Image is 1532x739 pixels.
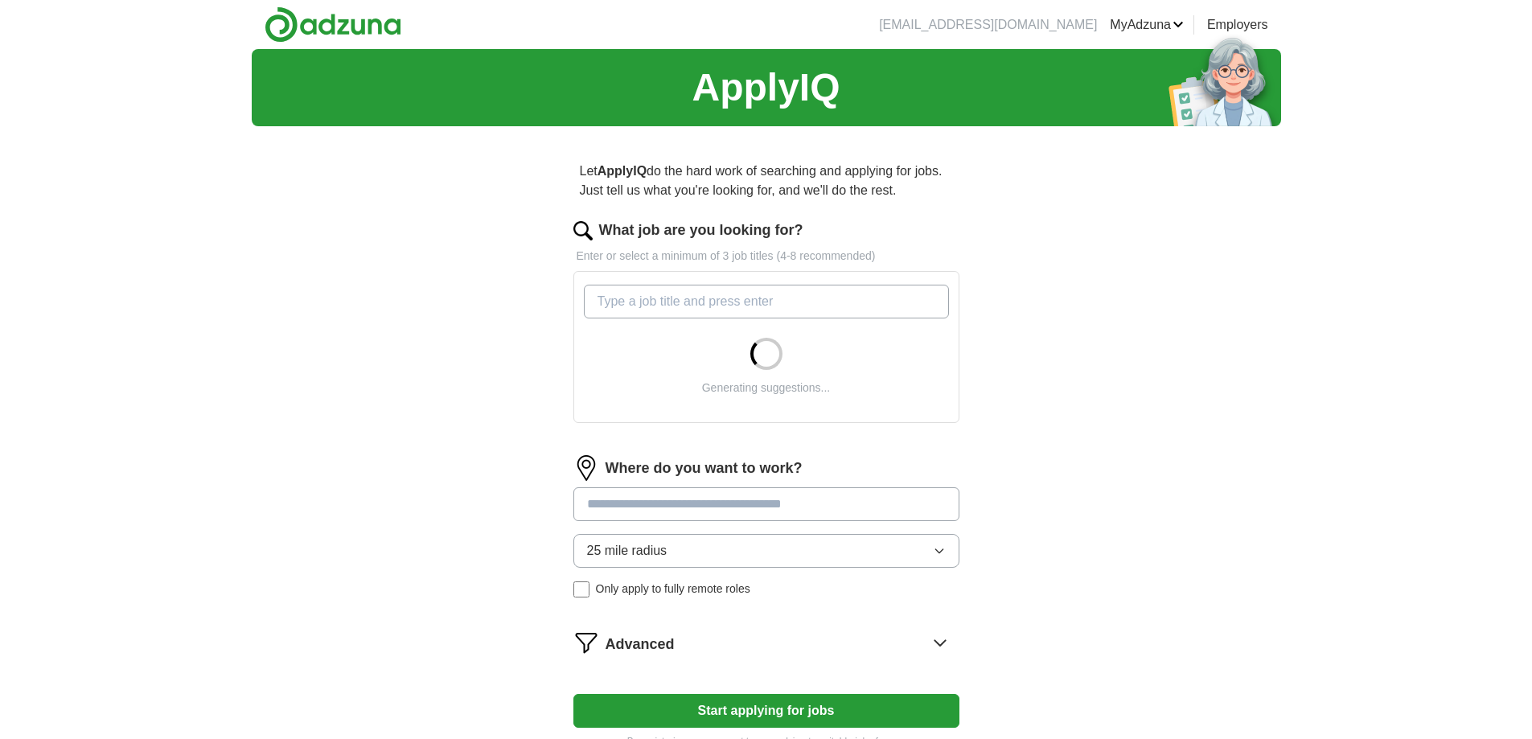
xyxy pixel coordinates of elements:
[584,285,949,318] input: Type a job title and press enter
[573,248,959,265] p: Enter or select a minimum of 3 job titles (4-8 recommended)
[692,59,840,117] h1: ApplyIQ
[606,634,675,655] span: Advanced
[573,534,959,568] button: 25 mile radius
[1207,15,1268,35] a: Employers
[265,6,401,43] img: Adzuna logo
[879,15,1097,35] li: [EMAIL_ADDRESS][DOMAIN_NAME]
[599,220,803,241] label: What job are you looking for?
[573,221,593,240] img: search.png
[702,380,831,396] div: Generating suggestions...
[573,155,959,207] p: Let do the hard work of searching and applying for jobs. Just tell us what you're looking for, an...
[598,164,647,178] strong: ApplyIQ
[596,581,750,597] span: Only apply to fully remote roles
[573,694,959,728] button: Start applying for jobs
[606,458,803,479] label: Where do you want to work?
[1110,15,1184,35] a: MyAdzuna
[573,630,599,655] img: filter
[573,455,599,481] img: location.png
[573,581,589,597] input: Only apply to fully remote roles
[587,541,667,560] span: 25 mile radius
